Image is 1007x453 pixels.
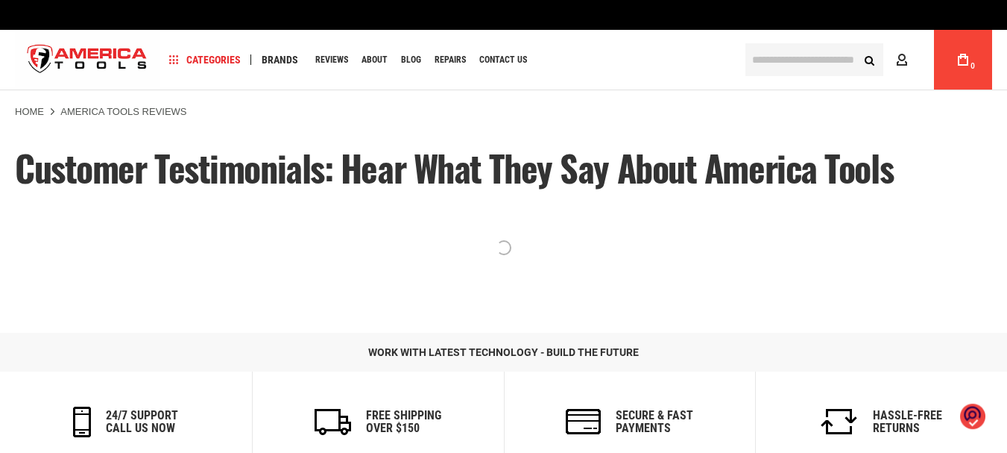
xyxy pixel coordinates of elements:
[401,55,421,64] span: Blog
[362,55,388,64] span: About
[15,32,160,88] a: store logo
[435,55,466,64] span: Repairs
[873,409,942,435] h6: Hassle-Free Returns
[15,141,893,194] span: Customer Testimonials: Hear What They Say About America Tools
[479,55,527,64] span: Contact Us
[970,62,975,70] span: 0
[616,409,693,435] h6: secure & fast payments
[309,50,355,70] a: Reviews
[60,106,186,117] strong: America Tools Reviews
[366,409,441,435] h6: Free Shipping Over $150
[394,50,428,70] a: Blog
[473,50,534,70] a: Contact Us
[169,54,241,65] span: Categories
[262,54,298,65] span: Brands
[949,30,977,90] a: 0
[255,50,305,70] a: Brands
[15,105,44,119] a: Home
[428,50,473,70] a: Repairs
[15,32,160,88] img: America Tools
[355,50,394,70] a: About
[106,409,178,435] h6: 24/7 support call us now
[162,50,247,70] a: Categories
[960,403,985,431] img: o1IwAAAABJRU5ErkJggg==
[315,55,348,64] span: Reviews
[855,46,883,74] button: Search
